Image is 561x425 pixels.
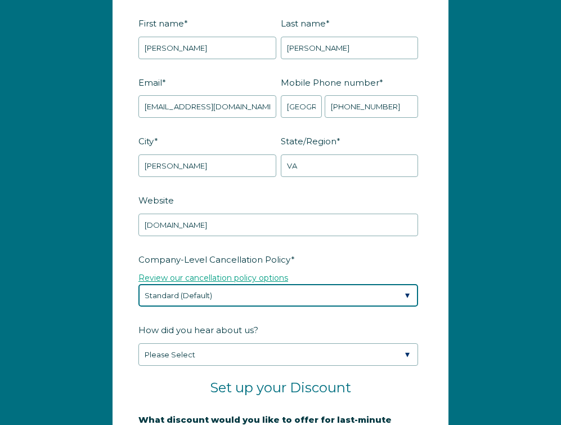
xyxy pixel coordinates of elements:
span: Company-Level Cancellation Policy [138,251,291,268]
span: First name [138,15,184,32]
span: State/Region [281,132,336,150]
span: City [138,132,154,150]
span: Last name [281,15,326,32]
span: Website [138,192,174,209]
a: Review our cancellation policy options [138,273,288,283]
span: Mobile Phone number [281,74,379,91]
span: How did you hear about us? [138,321,258,339]
span: Email [138,74,162,91]
span: Set up your Discount [210,379,351,396]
